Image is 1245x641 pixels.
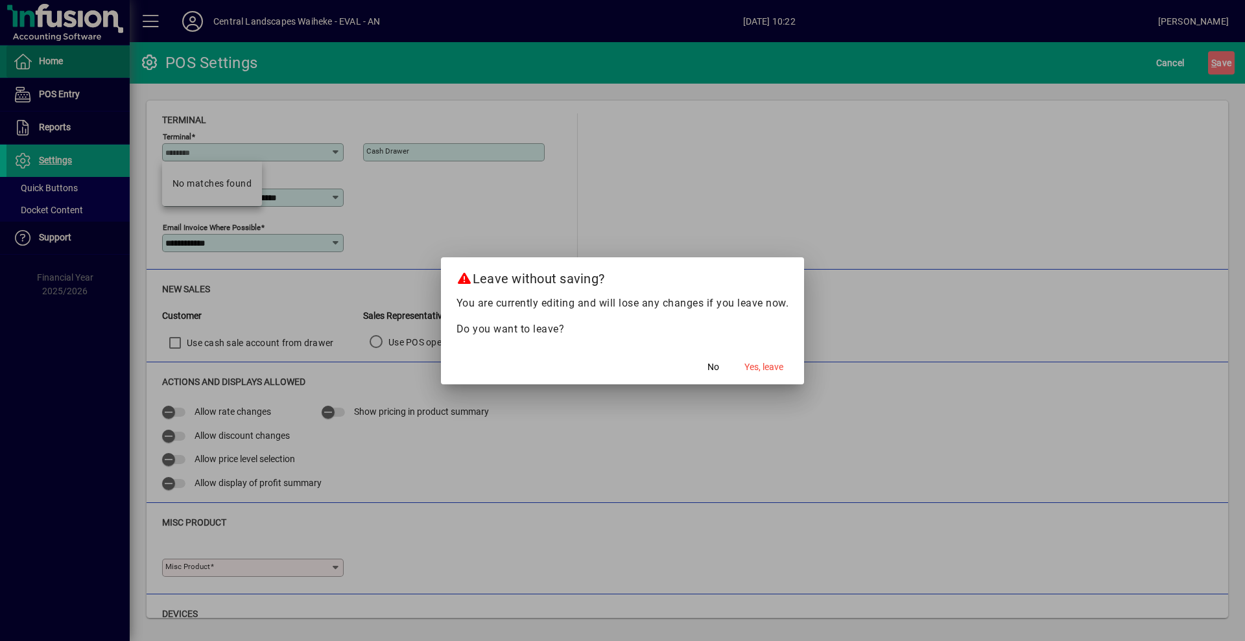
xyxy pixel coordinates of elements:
[456,321,789,337] p: Do you want to leave?
[739,356,788,379] button: Yes, leave
[456,296,789,311] p: You are currently editing and will lose any changes if you leave now.
[441,257,805,295] h2: Leave without saving?
[707,360,719,374] span: No
[693,356,734,379] button: No
[744,360,783,374] span: Yes, leave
